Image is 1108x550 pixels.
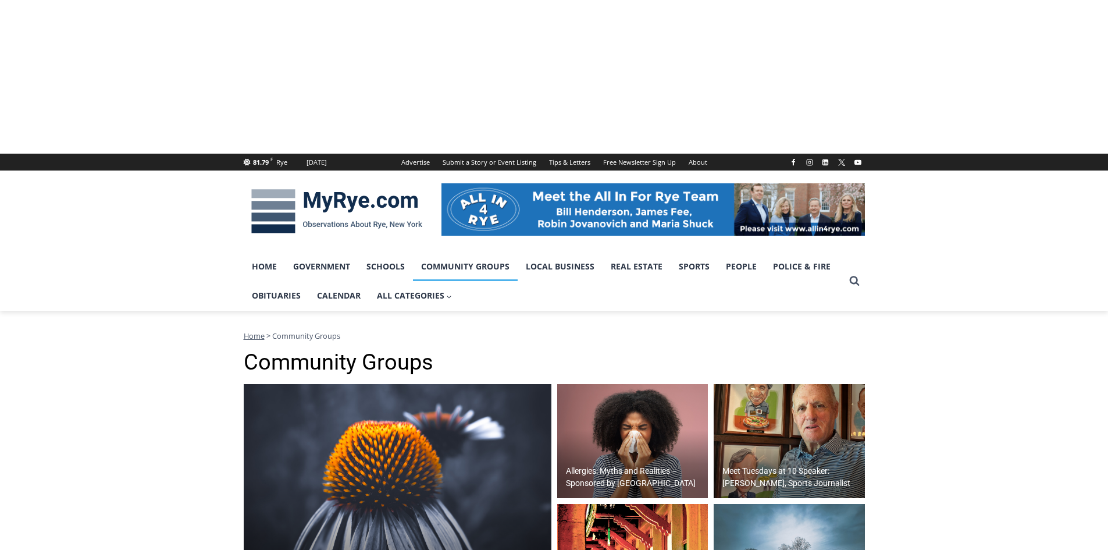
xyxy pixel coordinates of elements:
[844,271,865,292] button: View Search Form
[244,181,430,242] img: MyRye.com
[244,252,844,311] nav: Primary Navigation
[270,156,273,162] span: F
[244,281,309,310] a: Obituaries
[786,155,800,169] a: Facebook
[244,349,865,376] h1: Community Groups
[436,154,543,171] a: Submit a Story or Event Listing
[244,331,265,341] a: Home
[395,154,436,171] a: Advertise
[557,384,708,498] img: 2025-10 Allergies: Myths and Realities – Sponsored by White Plains Hospital
[835,155,849,169] a: X
[276,157,287,168] div: Rye
[718,252,765,281] a: People
[597,154,682,171] a: Free Newsletter Sign Up
[714,384,865,498] img: (PHOTO: Mark Mulvoy at the Burning Tree Club in Bethesda, Maryland. Contributed.)
[244,252,285,281] a: Home
[441,183,865,236] img: All in for Rye
[369,281,461,310] a: All Categories
[358,252,413,281] a: Schools
[714,384,865,498] a: Meet Tuesdays at 10 Speaker: [PERSON_NAME], Sports Journalist
[682,154,714,171] a: About
[671,252,718,281] a: Sports
[765,252,839,281] a: Police & Fire
[722,465,862,489] h2: Meet Tuesdays at 10 Speaker: [PERSON_NAME], Sports Journalist
[377,289,453,302] span: All Categories
[285,252,358,281] a: Government
[543,154,597,171] a: Tips & Letters
[272,331,340,341] span: Community Groups
[818,155,832,169] a: Linkedin
[244,330,865,342] nav: Breadcrumbs
[803,155,817,169] a: Instagram
[566,465,706,489] h2: Allergies: Myths and Realities – Sponsored by [GEOGRAPHIC_DATA]
[309,281,369,310] a: Calendar
[307,157,327,168] div: [DATE]
[253,158,269,166] span: 81.79
[413,252,518,281] a: Community Groups
[851,155,865,169] a: YouTube
[603,252,671,281] a: Real Estate
[557,384,708,498] a: Allergies: Myths and Realities – Sponsored by [GEOGRAPHIC_DATA]
[266,331,270,341] span: >
[518,252,603,281] a: Local Business
[395,154,714,171] nav: Secondary Navigation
